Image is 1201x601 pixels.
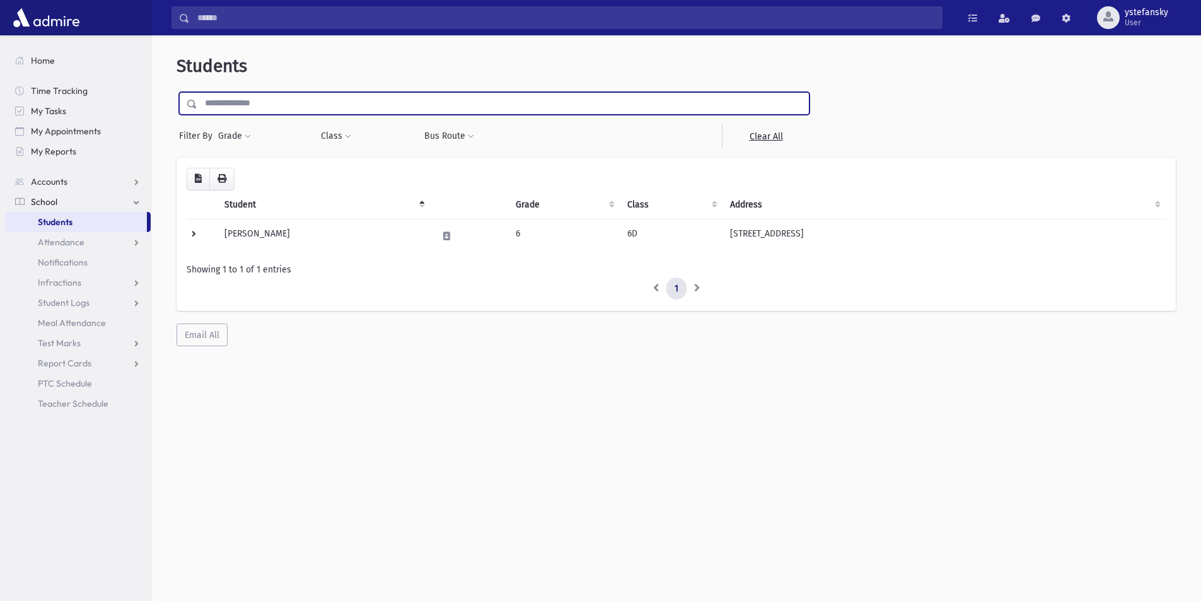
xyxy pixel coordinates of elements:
[31,55,55,66] span: Home
[38,257,88,268] span: Notifications
[31,176,67,187] span: Accounts
[1125,18,1168,28] span: User
[38,378,92,389] span: PTC Schedule
[218,125,252,148] button: Grade
[217,219,430,253] td: [PERSON_NAME]
[31,85,88,96] span: Time Tracking
[722,125,809,148] a: Clear All
[5,272,151,293] a: Infractions
[31,196,57,207] span: School
[38,398,108,409] span: Teacher Schedule
[508,219,620,253] td: 6
[722,190,1166,219] th: Address: activate to sort column ascending
[5,353,151,373] a: Report Cards
[5,81,151,101] a: Time Tracking
[722,219,1166,253] td: [STREET_ADDRESS]
[508,190,620,219] th: Grade: activate to sort column ascending
[5,101,151,121] a: My Tasks
[190,6,942,29] input: Search
[31,105,66,117] span: My Tasks
[5,293,151,313] a: Student Logs
[5,373,151,394] a: PTC Schedule
[5,192,151,212] a: School
[38,297,90,308] span: Student Logs
[5,394,151,414] a: Teacher Schedule
[10,5,83,30] img: AdmirePro
[5,232,151,252] a: Attendance
[1125,8,1168,18] span: ystefansky
[620,219,722,253] td: 6D
[177,324,228,346] button: Email All
[177,55,247,76] span: Students
[620,190,722,219] th: Class: activate to sort column ascending
[5,141,151,161] a: My Reports
[187,263,1166,276] div: Showing 1 to 1 of 1 entries
[217,190,430,219] th: Student: activate to sort column descending
[5,333,151,353] a: Test Marks
[5,212,147,232] a: Students
[38,216,73,228] span: Students
[320,125,352,148] button: Class
[209,168,235,190] button: Print
[666,277,687,300] a: 1
[38,317,106,329] span: Meal Attendance
[38,236,84,248] span: Attendance
[38,337,81,349] span: Test Marks
[38,277,81,288] span: Infractions
[38,358,91,369] span: Report Cards
[424,125,475,148] button: Bus Route
[187,168,210,190] button: CSV
[5,313,151,333] a: Meal Attendance
[5,50,151,71] a: Home
[179,129,218,143] span: Filter By
[5,252,151,272] a: Notifications
[31,146,76,157] span: My Reports
[5,121,151,141] a: My Appointments
[5,172,151,192] a: Accounts
[31,125,101,137] span: My Appointments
